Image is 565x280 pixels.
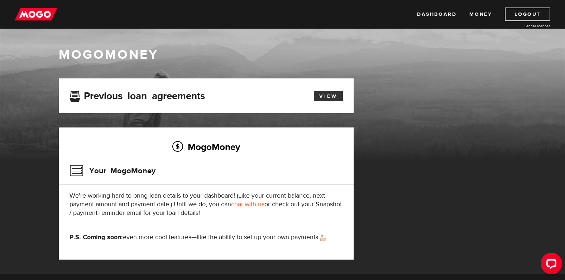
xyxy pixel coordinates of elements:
[70,90,205,100] h3: Previous loan agreements
[497,23,550,29] a: Lender licences
[320,235,326,241] img: strong arm emoji
[314,91,343,101] a: View
[59,47,507,62] h1: MogoMoney
[70,161,155,180] h3: Your MogoMoney
[70,233,343,242] p: even more cool features—like the ability to set up your own payments
[70,233,123,241] strong: P.S. Coming soon:
[15,8,57,21] img: mogo_logo-11ee424be714fa7cbb0f0f49df9e16ec.png
[417,8,456,21] a: Dashboard
[231,200,264,208] a: chat with us
[469,8,492,21] a: Money
[505,8,550,21] a: Logout
[535,250,565,280] iframe: LiveChat chat widget
[70,139,343,154] h2: MogoMoney
[70,192,343,217] p: We're working hard to bring loan details to your dashboard! (Like your current balance, next paym...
